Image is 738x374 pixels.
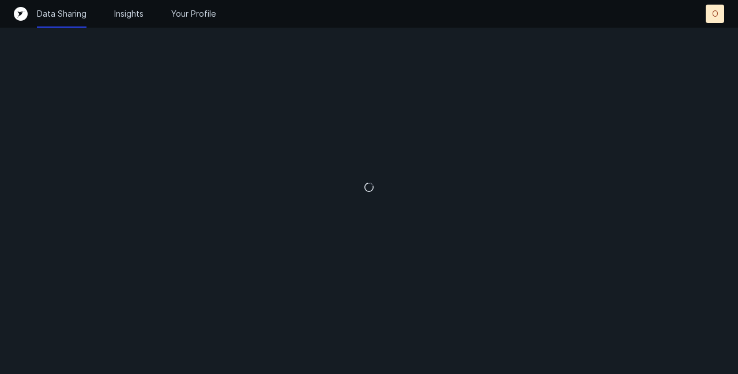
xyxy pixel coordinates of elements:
a: Insights [114,8,144,20]
button: O [706,5,724,23]
a: Data Sharing [37,8,86,20]
p: O [712,8,718,20]
a: Your Profile [171,8,216,20]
